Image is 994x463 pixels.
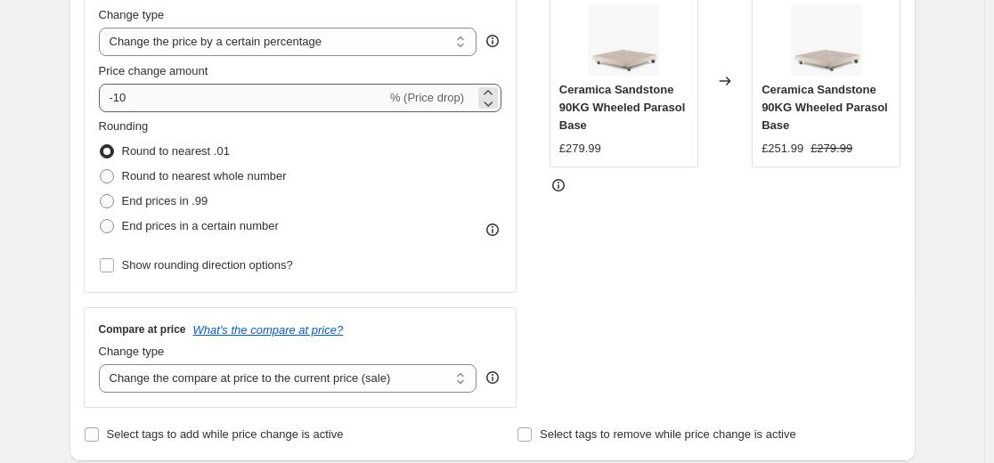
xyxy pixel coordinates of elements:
[484,369,501,386] div: help
[588,4,659,76] img: sandstone_80x.png
[762,83,888,132] span: Ceramica Sandstone 90KG Wheeled Parasol Base
[122,194,208,207] span: End prices in .99
[390,91,464,104] span: % (Price drop)
[99,64,208,77] span: Price change amount
[559,140,601,158] div: £279.99
[484,32,501,50] div: help
[99,119,149,133] span: Rounding
[762,140,803,158] div: £251.99
[811,140,852,158] strike: £279.99
[193,323,344,337] button: What's the compare at price?
[99,322,186,337] h3: Compare at price
[559,83,686,132] span: Ceramica Sandstone 90KG Wheeled Parasol Base
[99,8,165,21] span: Change type
[99,345,165,358] span: Change type
[791,4,862,76] img: sandstone_80x.png
[540,427,796,441] span: Select tags to remove while price change is active
[122,144,230,158] span: Round to nearest .01
[122,258,293,272] span: Show rounding direction options?
[122,219,279,232] span: End prices in a certain number
[99,84,387,112] input: -15
[122,169,287,183] span: Round to nearest whole number
[107,427,344,441] span: Select tags to add while price change is active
